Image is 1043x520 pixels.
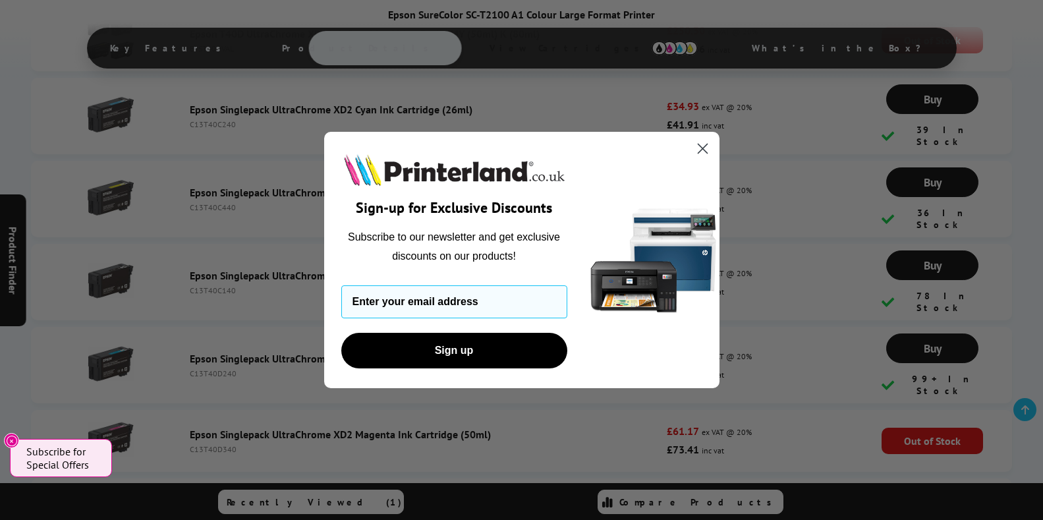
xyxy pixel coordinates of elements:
span: Subscribe to our newsletter and get exclusive discounts on our products! [348,231,560,261]
button: Sign up [341,333,567,368]
span: Sign-up for Exclusive Discounts [356,198,552,217]
button: Close dialog [691,137,714,160]
button: Close [4,433,19,448]
img: 5290a21f-4df8-4860-95f4-ea1e8d0e8904.png [588,132,719,388]
input: Enter your email address [341,285,567,318]
span: Subscribe for Special Offers [26,445,99,471]
img: Printerland.co.uk [341,152,567,188]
